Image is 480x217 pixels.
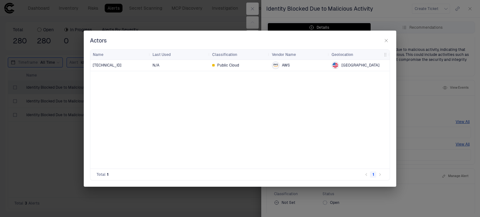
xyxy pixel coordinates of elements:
span: N/A [152,63,159,67]
span: Geolocation [332,52,353,57]
button: page 1 [370,171,376,178]
span: AWS [282,63,290,68]
nav: pagination navigation [363,171,383,178]
span: Classification [212,52,237,57]
span: [TECHNICAL_ID] [93,63,121,68]
span: Name [93,52,103,57]
span: Public Cloud [217,63,239,68]
span: 1 [107,172,108,177]
span: Total [97,172,106,177]
span: Vendor Name [272,52,296,57]
span: [GEOGRAPHIC_DATA] [342,63,379,68]
span: Last Used [152,52,171,57]
span: Actors [90,37,107,44]
img: US [332,62,338,68]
